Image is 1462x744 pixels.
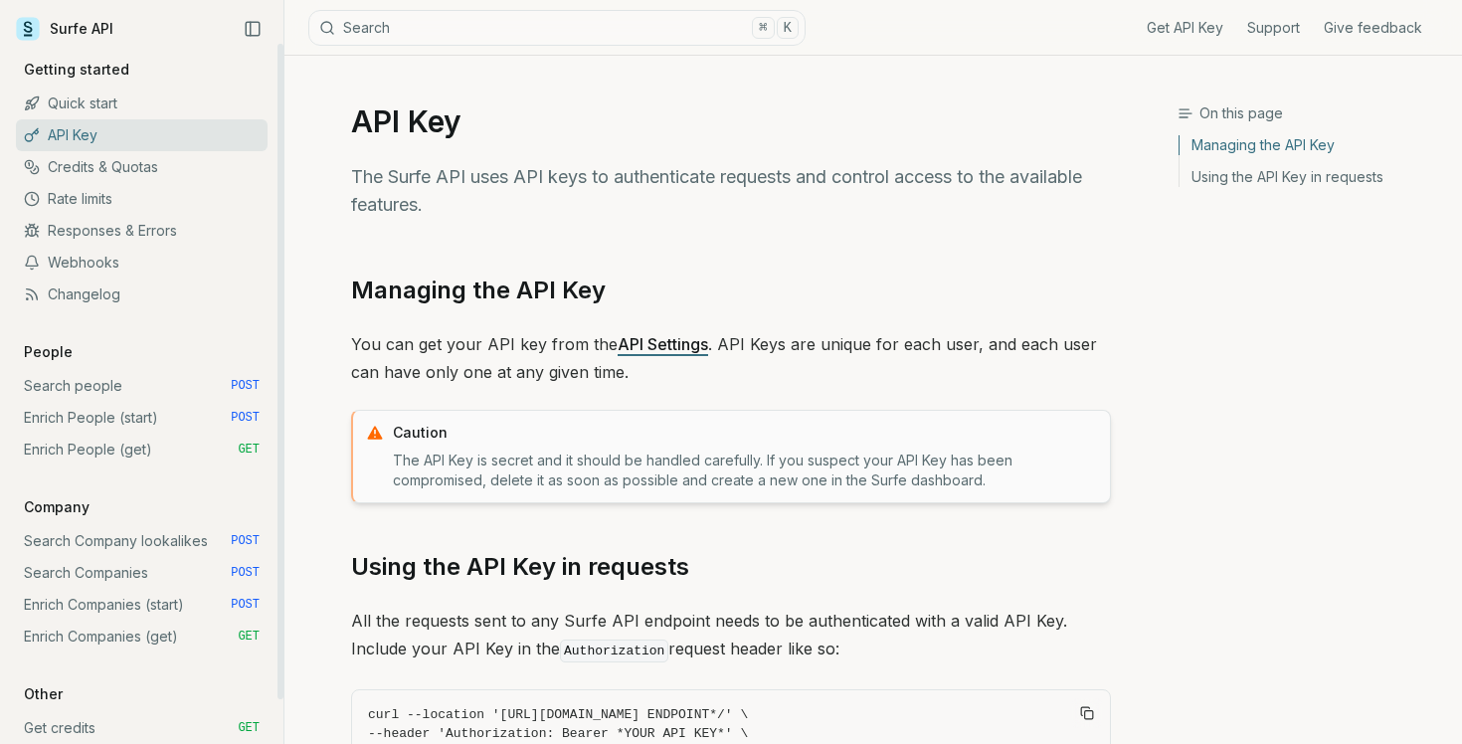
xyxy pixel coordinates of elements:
[393,451,1098,490] p: The API Key is secret and it should be handled carefully. If you suspect your API Key has been co...
[1180,135,1446,161] a: Managing the API Key
[231,410,260,426] span: POST
[16,525,268,557] a: Search Company lookalikes POST
[231,565,260,581] span: POST
[1247,18,1300,38] a: Support
[1180,161,1446,187] a: Using the API Key in requests
[351,163,1111,219] p: The Surfe API uses API keys to authenticate requests and control access to the available features.
[16,402,268,434] a: Enrich People (start) POST
[231,378,260,394] span: POST
[16,151,268,183] a: Credits & Quotas
[238,629,260,645] span: GET
[16,621,268,652] a: Enrich Companies (get) GET
[16,14,113,44] a: Surfe API
[16,119,268,151] a: API Key
[16,712,268,744] a: Get credits GET
[351,607,1111,665] p: All the requests sent to any Surfe API endpoint needs to be authenticated with a valid API Key. I...
[16,279,268,310] a: Changelog
[16,183,268,215] a: Rate limits
[16,88,268,119] a: Quick start
[231,533,260,549] span: POST
[238,14,268,44] button: Collapse Sidebar
[16,247,268,279] a: Webhooks
[308,10,806,46] button: Search⌘K
[238,442,260,458] span: GET
[560,640,668,662] code: Authorization
[16,684,71,704] p: Other
[16,557,268,589] a: Search Companies POST
[777,17,799,39] kbd: K
[618,334,708,354] a: API Settings
[351,275,606,306] a: Managing the API Key
[1324,18,1422,38] a: Give feedback
[231,597,260,613] span: POST
[351,103,1111,139] h1: API Key
[16,60,137,80] p: Getting started
[351,551,689,583] a: Using the API Key in requests
[393,423,1098,443] p: Caution
[351,330,1111,386] p: You can get your API key from the . API Keys are unique for each user, and each user can have onl...
[16,342,81,362] p: People
[1178,103,1446,123] h3: On this page
[1147,18,1223,38] a: Get API Key
[16,497,97,517] p: Company
[16,215,268,247] a: Responses & Errors
[16,434,268,465] a: Enrich People (get) GET
[238,720,260,736] span: GET
[16,589,268,621] a: Enrich Companies (start) POST
[752,17,774,39] kbd: ⌘
[16,370,268,402] a: Search people POST
[1072,698,1102,728] button: Copy Text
